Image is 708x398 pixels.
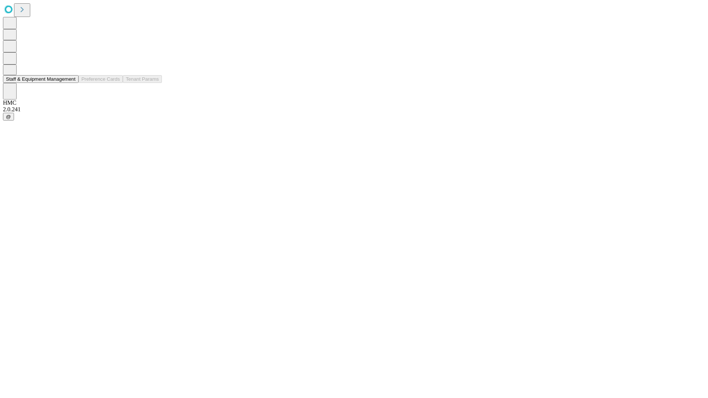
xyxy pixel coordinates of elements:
[6,114,11,119] span: @
[3,113,14,121] button: @
[3,75,79,83] button: Staff & Equipment Management
[79,75,123,83] button: Preference Cards
[3,99,705,106] div: HMC
[123,75,162,83] button: Tenant Params
[3,106,705,113] div: 2.0.241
